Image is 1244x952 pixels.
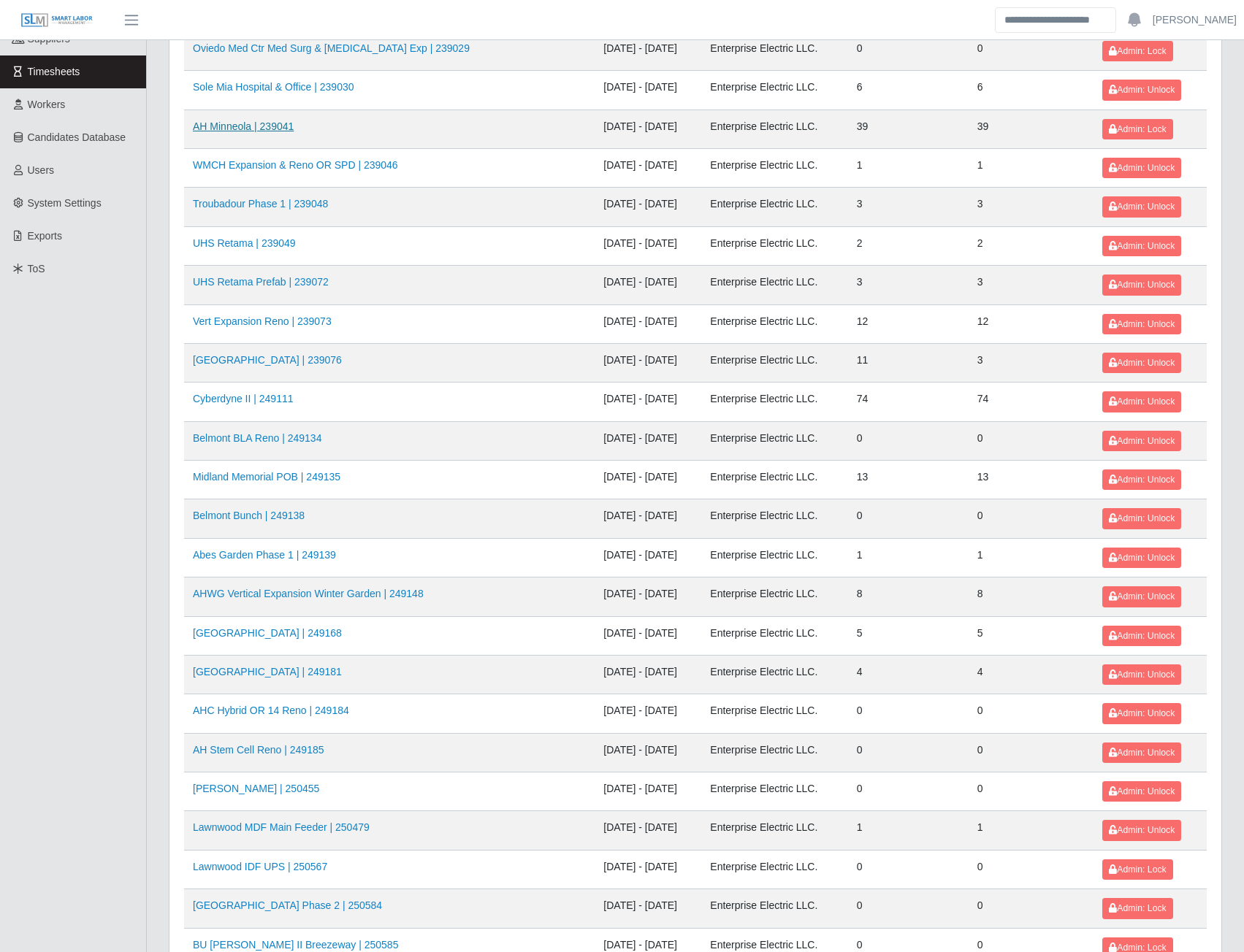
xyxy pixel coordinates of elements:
[1102,548,1181,568] button: Admin: Unlock
[1109,241,1175,251] span: Admin: Unlock
[1102,236,1181,256] button: Admin: Unlock
[1102,196,1181,217] button: Admin: Unlock
[701,889,847,928] td: Enterprise Electric LLC.
[1102,859,1172,880] button: Admin: Lock
[193,120,294,132] a: AH Minneola | 239041
[193,81,354,93] a: Sole Mia Hospital & Office | 239030
[848,850,969,888] td: 0
[1102,158,1181,178] button: Admin: Unlock
[701,577,847,616] td: Enterprise Electric LLC.
[848,772,969,811] td: 0
[28,66,80,77] span: Timesheets
[28,164,55,176] span: Users
[595,71,701,110] td: [DATE] - [DATE]
[595,889,701,928] td: [DATE] - [DATE]
[28,230,62,242] span: Exports
[848,461,969,499] td: 13
[848,889,969,928] td: 0
[595,188,701,226] td: [DATE] - [DATE]
[969,694,1094,733] td: 0
[848,421,969,460] td: 0
[595,383,701,421] td: [DATE] - [DATE]
[193,315,332,327] a: Vert Expansion Reno | 239073
[701,850,847,888] td: Enterprise Electric LLC.
[1109,280,1175,290] span: Admin: Unlock
[1109,631,1175,641] span: Admin: Unlock
[193,354,342,366] a: [GEOGRAPHIC_DATA] | 239076
[1109,201,1175,212] span: Admin: Unlock
[969,772,1094,811] td: 0
[848,304,969,343] td: 12
[193,393,294,404] a: Cyberdyne II | 249111
[969,226,1094,265] td: 2
[969,421,1094,460] td: 0
[1102,41,1172,61] button: Admin: Lock
[1153,12,1237,28] a: [PERSON_NAME]
[1102,469,1181,490] button: Admin: Unlock
[969,577,1094,616] td: 8
[969,71,1094,110] td: 6
[1109,786,1175,796] span: Admin: Unlock
[193,510,305,521] a: Belmont Bunch | 249138
[848,110,969,148] td: 39
[1102,80,1181,100] button: Admin: Unlock
[701,655,847,694] td: Enterprise Electric LLC.
[848,226,969,265] td: 2
[1102,626,1181,646] button: Admin: Unlock
[848,31,969,70] td: 0
[848,616,969,655] td: 5
[595,149,701,188] td: [DATE] - [DATE]
[969,304,1094,343] td: 12
[193,588,424,599] a: AHWG Vertical Expansion Winter Garden | 249148
[1102,898,1172,918] button: Admin: Lock
[595,694,701,733] td: [DATE] - [DATE]
[969,733,1094,772] td: 0
[969,149,1094,188] td: 1
[595,733,701,772] td: [DATE] - [DATE]
[701,811,847,850] td: Enterprise Electric LLC.
[1102,586,1181,607] button: Admin: Unlock
[969,343,1094,382] td: 3
[1109,864,1166,875] span: Admin: Lock
[28,197,102,209] span: System Settings
[969,110,1094,148] td: 39
[848,266,969,304] td: 3
[28,99,66,110] span: Workers
[848,577,969,616] td: 8
[701,616,847,655] td: Enterprise Electric LLC.
[1102,781,1181,802] button: Admin: Unlock
[1109,319,1175,329] span: Admin: Unlock
[193,237,296,249] a: UHS Retama | 239049
[28,131,126,143] span: Candidates Database
[1109,396,1175,407] span: Admin: Unlock
[701,188,847,226] td: Enterprise Electric LLC.
[1102,703,1181,723] button: Admin: Unlock
[969,499,1094,538] td: 0
[193,821,370,833] a: Lawnwood MDF Main Feeder | 250479
[701,383,847,421] td: Enterprise Electric LLC.
[1109,475,1175,485] span: Admin: Unlock
[595,616,701,655] td: [DATE] - [DATE]
[1102,508,1181,529] button: Admin: Unlock
[701,110,847,148] td: Enterprise Electric LLC.
[969,31,1094,70] td: 0
[701,226,847,265] td: Enterprise Electric LLC.
[969,616,1094,655] td: 5
[995,7,1116,33] input: Search
[1102,391,1181,412] button: Admin: Unlock
[1102,820,1181,840] button: Admin: Unlock
[1109,903,1166,913] span: Admin: Lock
[1109,124,1166,134] span: Admin: Lock
[969,461,1094,499] td: 13
[701,499,847,538] td: Enterprise Electric LLC.
[848,343,969,382] td: 11
[848,733,969,772] td: 0
[595,499,701,538] td: [DATE] - [DATE]
[848,71,969,110] td: 6
[193,939,398,951] a: BU [PERSON_NAME] II Breezeway | 250585
[969,266,1094,304] td: 3
[595,655,701,694] td: [DATE] - [DATE]
[1102,275,1181,295] button: Admin: Unlock
[1102,314,1181,334] button: Admin: Unlock
[848,538,969,577] td: 1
